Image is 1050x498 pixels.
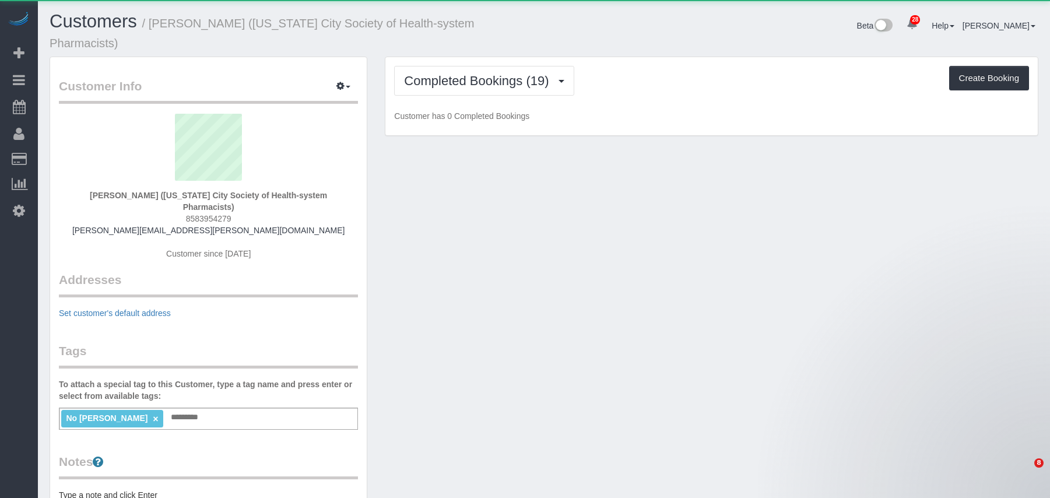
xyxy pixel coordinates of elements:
a: Set customer's default address [59,308,171,318]
span: 28 [910,15,920,24]
a: [PERSON_NAME][EMAIL_ADDRESS][PERSON_NAME][DOMAIN_NAME] [72,226,345,235]
a: × [153,414,158,424]
span: 8 [1034,458,1044,468]
span: Completed Bookings (19) [404,73,554,88]
span: 8583954279 [186,214,231,223]
legend: Customer Info [59,78,358,104]
span: Customer since [DATE] [166,249,251,258]
label: To attach a special tag to this Customer, type a tag name and press enter or select from availabl... [59,378,358,402]
a: 28 [901,12,923,37]
a: [PERSON_NAME] [963,21,1035,30]
strong: [PERSON_NAME] ([US_STATE] City Society of Health-system Pharmacists) [90,191,327,212]
small: / [PERSON_NAME] ([US_STATE] City Society of Health-system Pharmacists) [50,17,475,50]
p: Customer has 0 Completed Bookings [394,110,1029,122]
legend: Tags [59,342,358,369]
legend: Notes [59,453,358,479]
iframe: Intercom live chat [1010,458,1038,486]
a: Beta [857,21,893,30]
img: New interface [873,19,893,34]
span: No [PERSON_NAME] [66,413,148,423]
button: Create Booking [949,66,1029,90]
img: Automaid Logo [7,12,30,28]
a: Customers [50,11,137,31]
a: Help [932,21,954,30]
button: Completed Bookings (19) [394,66,574,96]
